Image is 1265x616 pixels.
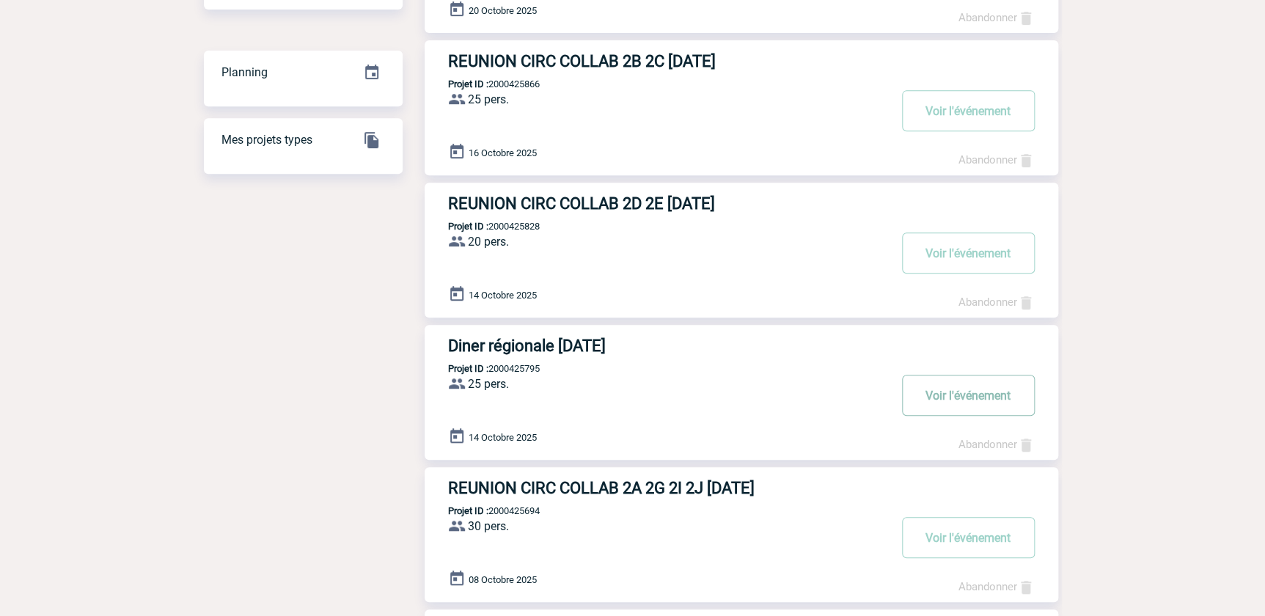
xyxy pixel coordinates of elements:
span: Planning [221,65,268,79]
a: Abandonner [958,153,1035,166]
span: 16 Octobre 2025 [469,147,537,158]
span: 30 pers. [468,519,509,533]
span: 20 pers. [468,235,509,249]
span: 25 pers. [468,377,509,391]
span: Mes projets types [221,133,312,147]
span: 14 Octobre 2025 [469,432,537,443]
p: 2000425795 [425,363,540,374]
b: Projet ID : [448,505,488,516]
p: 2000425828 [425,221,540,232]
a: REUNION CIRC COLLAB 2A 2G 2I 2J [DATE] [425,479,1058,497]
b: Projet ID : [448,78,488,89]
div: Retrouvez ici tous vos événements organisés par date et état d'avancement [204,51,403,95]
a: Abandonner [958,11,1035,24]
a: Abandonner [958,296,1035,309]
button: Voir l'événement [902,517,1035,558]
span: 08 Octobre 2025 [469,574,537,585]
b: Projet ID : [448,221,488,232]
span: 14 Octobre 2025 [469,290,537,301]
h3: REUNION CIRC COLLAB 2A 2G 2I 2J [DATE] [448,479,888,497]
p: 2000425694 [425,505,540,516]
a: Abandonner [958,438,1035,451]
button: Voir l'événement [902,232,1035,274]
div: GESTION DES PROJETS TYPE [204,118,403,162]
a: Abandonner [958,580,1035,593]
a: Diner régionale [DATE] [425,337,1058,355]
h3: REUNION CIRC COLLAB 2B 2C [DATE] [448,52,888,70]
span: 25 pers. [468,92,509,106]
p: 2000425866 [425,78,540,89]
a: Mes projets types [204,117,403,161]
a: REUNION CIRC COLLAB 2B 2C [DATE] [425,52,1058,70]
h3: REUNION CIRC COLLAB 2D 2E [DATE] [448,194,888,213]
a: REUNION CIRC COLLAB 2D 2E [DATE] [425,194,1058,213]
span: 20 Octobre 2025 [469,5,537,16]
h3: Diner régionale [DATE] [448,337,888,355]
b: Projet ID : [448,363,488,374]
button: Voir l'événement [902,90,1035,131]
a: Planning [204,50,403,93]
button: Voir l'événement [902,375,1035,416]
